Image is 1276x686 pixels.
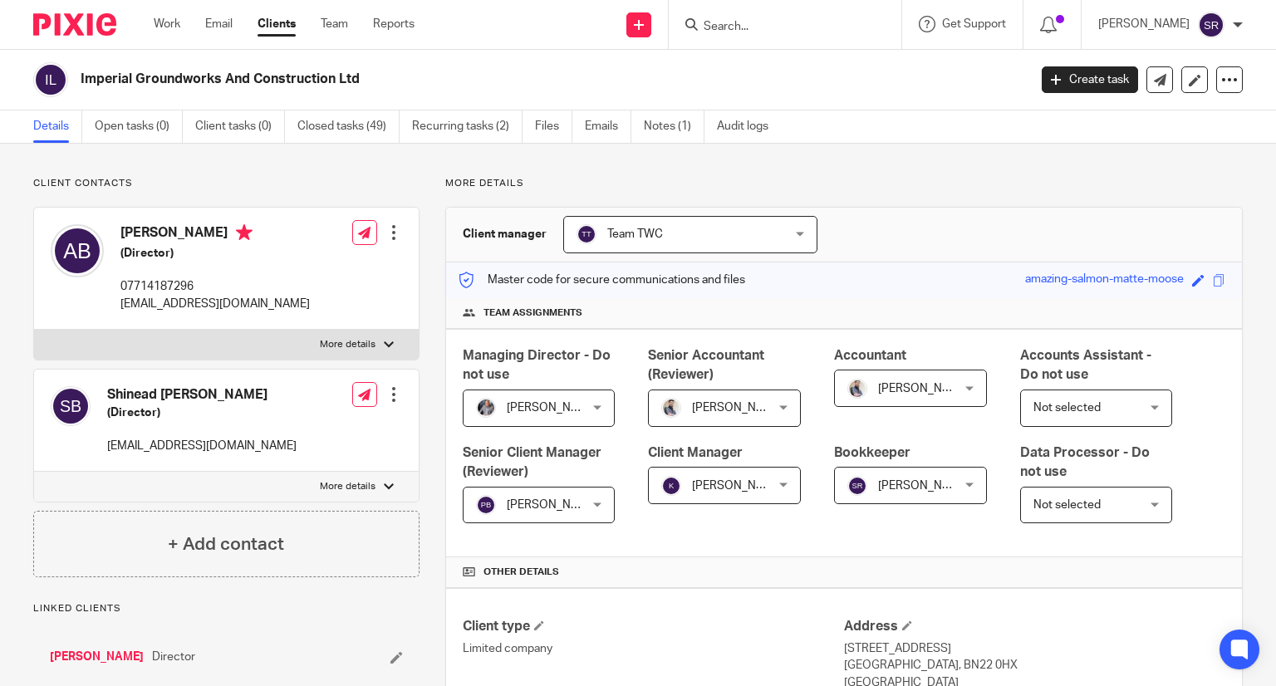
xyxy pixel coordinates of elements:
p: Master code for secure communications and files [459,272,745,288]
span: Other details [483,566,559,579]
p: More details [320,338,375,351]
a: Open tasks (0) [95,110,183,143]
p: Linked clients [33,602,420,615]
a: Email [205,16,233,32]
h4: [PERSON_NAME] [120,224,310,245]
span: Not selected [1033,402,1101,414]
span: Director [152,649,195,665]
a: Notes (1) [644,110,704,143]
p: [EMAIL_ADDRESS][DOMAIN_NAME] [120,296,310,312]
h4: Shinead [PERSON_NAME] [107,386,297,404]
h4: Client type [463,618,844,635]
a: Details [33,110,82,143]
p: Limited company [463,640,844,657]
h5: (Director) [107,404,297,421]
p: Client contacts [33,177,420,190]
span: Get Support [942,18,1006,30]
p: [PERSON_NAME] [1098,16,1190,32]
img: -%20%20-%20studio@ingrained.co.uk%20for%20%20-20220223%20at%20101413%20-%201W1A2026.jpg [476,398,496,418]
p: 07714187296 [120,278,310,295]
span: Bookkeeper [834,446,910,459]
span: Accountant [834,349,906,362]
span: Managing Director - Do not use [463,349,611,381]
span: Team assignments [483,306,582,320]
a: Reports [373,16,415,32]
img: Pixie%2002.jpg [847,379,867,399]
span: [PERSON_NAME] [507,499,598,511]
span: [PERSON_NAME] [878,383,969,394]
h4: Address [844,618,1225,635]
a: [PERSON_NAME] [50,649,144,665]
a: Closed tasks (49) [297,110,400,143]
span: Data Processor - Do not use [1020,446,1150,478]
img: Pixie [33,13,116,36]
h2: Imperial Groundworks And Construction Ltd [81,71,830,88]
a: Client tasks (0) [195,110,285,143]
a: Files [535,110,572,143]
img: Pixie%2002.jpg [661,398,681,418]
img: svg%3E [1198,12,1224,38]
p: More details [445,177,1243,190]
span: [PERSON_NAME] [878,480,969,492]
a: Audit logs [717,110,781,143]
h3: Client manager [463,226,547,243]
p: [GEOGRAPHIC_DATA], BN22 0HX [844,657,1225,674]
span: Team TWC [607,228,663,240]
img: svg%3E [51,386,91,426]
img: svg%3E [847,476,867,496]
a: Clients [258,16,296,32]
p: [STREET_ADDRESS] [844,640,1225,657]
span: [PERSON_NAME] [507,402,598,414]
p: [EMAIL_ADDRESS][DOMAIN_NAME] [107,438,297,454]
input: Search [702,20,851,35]
a: Emails [585,110,631,143]
h5: (Director) [120,245,310,262]
span: Senior Client Manager (Reviewer) [463,446,601,478]
img: svg%3E [33,62,68,97]
span: Client Manager [648,446,743,459]
span: Senior Accountant (Reviewer) [648,349,764,381]
span: [PERSON_NAME] [692,480,783,492]
a: Recurring tasks (2) [412,110,523,143]
span: [PERSON_NAME] [692,402,783,414]
img: svg%3E [476,495,496,515]
img: svg%3E [661,476,681,496]
i: Primary [236,224,253,241]
a: Create task [1042,66,1138,93]
span: Accounts Assistant - Do not use [1020,349,1151,381]
h4: + Add contact [168,532,284,557]
p: More details [320,480,375,493]
a: Team [321,16,348,32]
a: Work [154,16,180,32]
img: svg%3E [577,224,596,244]
img: svg%3E [51,224,104,277]
span: Not selected [1033,499,1101,511]
div: amazing-salmon-matte-moose [1025,271,1184,290]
